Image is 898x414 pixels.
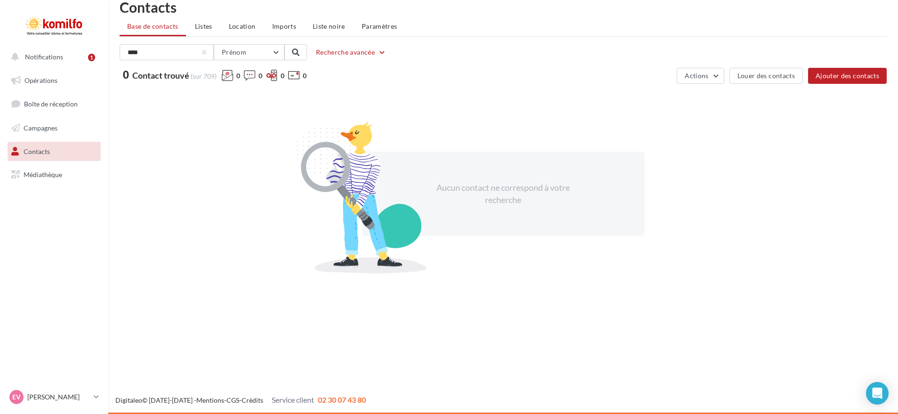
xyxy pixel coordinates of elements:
span: (sur 709) [191,72,217,80]
a: CGS [227,396,239,404]
button: Prénom [214,44,284,60]
span: Liste noire [313,22,345,30]
span: Boîte de réception [24,100,78,108]
a: Campagnes [6,118,103,138]
div: Aucun contact ne correspond à votre recherche [422,182,584,206]
button: Recherche avancée [312,47,390,58]
span: Prénom [222,48,246,56]
span: Notifications [25,53,63,61]
a: EV [PERSON_NAME] [8,388,101,406]
span: Médiathèque [24,170,62,179]
span: Imports [272,22,296,30]
span: 0 [303,71,307,81]
a: Opérations [6,71,103,90]
button: Ajouter des contacts [808,68,887,84]
span: Contact trouvé [132,70,189,81]
span: Listes [195,22,212,30]
span: 0 [123,70,129,80]
span: Actions [685,72,708,80]
span: EV [12,392,21,402]
span: 0 [259,71,262,81]
span: Opérations [24,76,57,84]
span: 02 30 07 43 80 [318,395,366,404]
span: © [DATE]-[DATE] - - - [115,396,366,404]
span: 0 [281,71,284,81]
a: Boîte de réception [6,94,103,114]
a: Médiathèque [6,165,103,185]
a: Digitaleo [115,396,142,404]
a: Mentions [196,396,224,404]
span: 0 [236,71,240,81]
div: 1 [88,54,95,61]
span: Service client [272,395,314,404]
button: Notifications 1 [6,47,99,67]
button: Actions [677,68,724,84]
span: Campagnes [24,124,57,132]
a: Crédits [242,396,263,404]
a: Contacts [6,142,103,162]
span: Location [229,22,256,30]
button: Louer des contacts [729,68,803,84]
div: Open Intercom Messenger [866,382,889,405]
span: Paramètres [362,22,397,30]
p: [PERSON_NAME] [27,392,90,402]
span: Contacts [24,147,50,155]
